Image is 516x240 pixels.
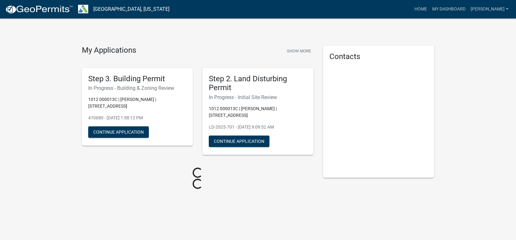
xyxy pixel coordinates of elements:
[209,105,307,119] p: 1012 000013C | [PERSON_NAME] | [STREET_ADDRESS]
[78,5,88,13] img: Troup County, Georgia
[284,46,314,56] button: Show More
[88,85,187,91] h6: In Progress - Building & Zoning Review
[209,124,307,130] p: LD-2025-701 - [DATE] 9:09:52 AM
[93,4,169,15] a: [GEOGRAPHIC_DATA], [US_STATE]
[468,3,511,15] a: [PERSON_NAME]
[88,74,187,83] h5: Step 3. Building Permit
[209,94,307,100] h6: In Progress - Initial Site Review
[412,3,430,15] a: Home
[209,74,307,93] h5: Step 2. Land Disturbing Permit
[82,46,136,55] h4: My Applications
[209,136,269,147] button: Continue Application
[430,3,468,15] a: My Dashboard
[88,115,187,121] p: 470680 - [DATE] 1:58:12 PM
[88,96,187,110] p: 1012 000013C | [PERSON_NAME] | [STREET_ADDRESS]
[88,126,149,138] button: Continue Application
[329,52,428,61] h5: Contacts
